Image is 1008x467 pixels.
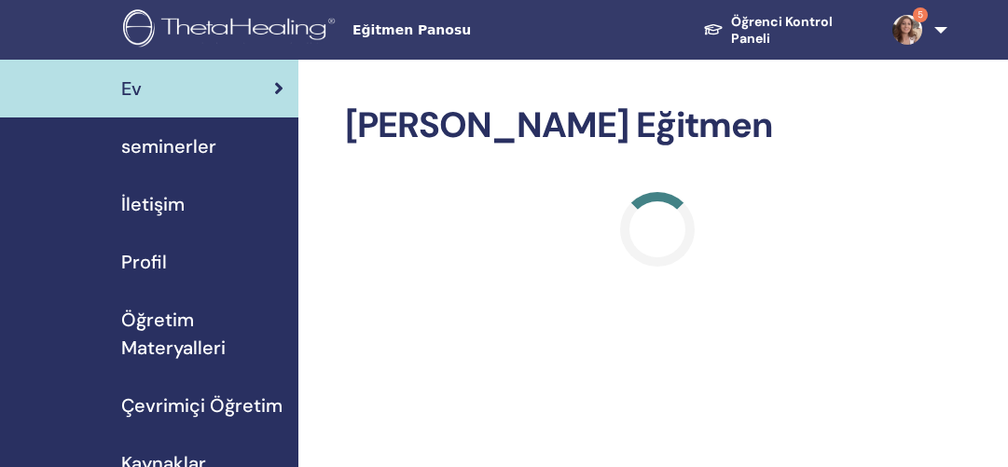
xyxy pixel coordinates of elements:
[121,248,167,276] span: Profil
[892,15,922,45] img: default.jpg
[121,391,283,419] span: Çevrimiçi Öğretim
[121,306,283,362] span: Öğretim Materyalleri
[121,190,185,218] span: İletişim
[121,132,216,160] span: seminerler
[352,21,632,40] span: Eğitmen Panosu
[688,5,877,56] a: Öğrenci Kontrol Paneli
[345,104,970,147] h2: [PERSON_NAME] Eğitmen
[703,22,724,36] img: graduation-cap-white.svg
[121,75,142,103] span: Ev
[913,7,928,22] span: 5
[123,9,341,51] img: logo.png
